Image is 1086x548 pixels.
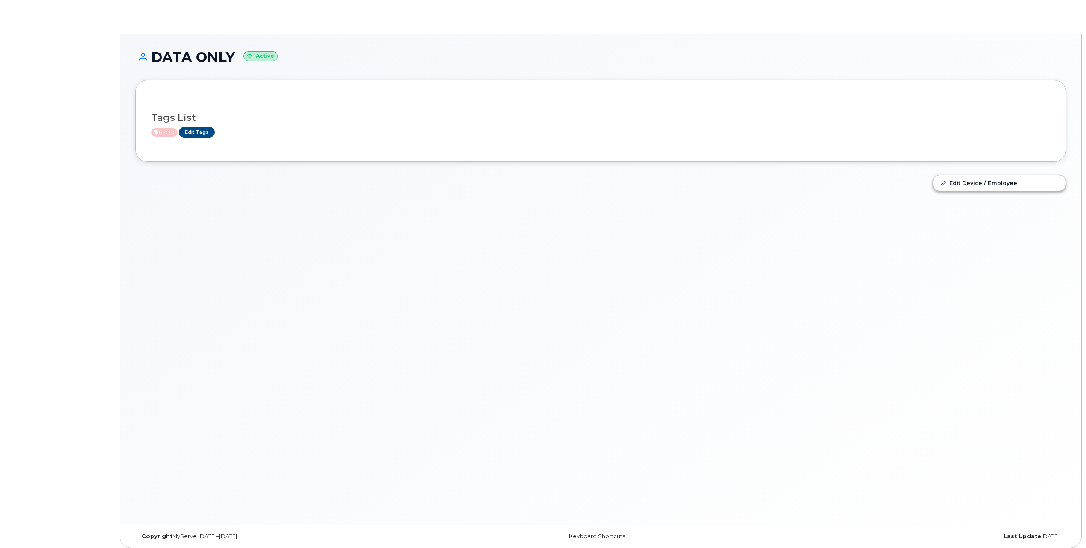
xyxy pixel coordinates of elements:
[569,533,625,539] a: Keyboard Shortcuts
[1004,533,1041,539] strong: Last Update
[179,127,215,138] a: Edit Tags
[151,128,178,137] span: Active
[142,533,172,539] strong: Copyright
[135,533,446,540] div: MyServe [DATE]–[DATE]
[243,51,278,61] small: Active
[151,112,1050,123] h3: Tags List
[756,533,1066,540] div: [DATE]
[933,175,1066,190] a: Edit Device / Employee
[135,50,1066,64] h1: DATA ONLY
